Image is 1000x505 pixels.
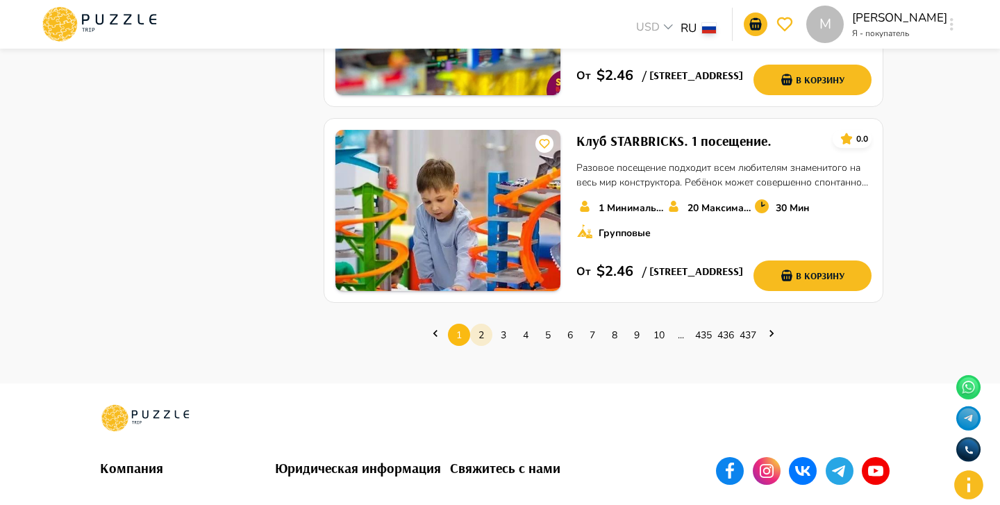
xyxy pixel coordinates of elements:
a: Page 9 [626,324,648,346]
p: 30 Мин [776,201,810,215]
button: В корзину [753,65,872,95]
a: Previous page [424,326,447,343]
h6: Клуб STARBRICKS. 1 посещение. [576,130,772,152]
p: RU [681,19,697,38]
button: В корзину [753,260,872,291]
button: card_icons [535,135,553,153]
p: 1 Минимальное количество людей* [599,201,665,215]
a: Next page [760,326,783,343]
h6: / [STREET_ADDRESS] [639,67,743,85]
a: Page 435 [692,324,715,346]
a: Page 437 [737,324,759,346]
p: 20 Максимальное количество мест [687,201,753,215]
img: PuzzleTrip [335,130,560,291]
p: 0.0 [856,133,868,145]
h6: / [STREET_ADDRESS] [639,263,743,281]
a: Jump forward [670,324,692,346]
a: Page 4 [515,324,537,346]
h6: Компания [100,457,275,479]
p: От [576,67,591,84]
p: Я - покупатель [852,27,935,40]
ul: Pagination [324,314,883,356]
p: Разовое посещение подходит всем любителям знаменитого на весь мир конструктора. Ребёнок может сов... [576,160,872,190]
a: Page 3 [492,324,515,346]
button: notifications [744,13,767,36]
a: Page 5 [537,324,559,346]
a: Page 7 [581,324,603,346]
img: lang [702,23,716,33]
a: Page 1 is your current page [448,324,470,346]
button: card_icons [837,129,856,149]
p: От [576,263,591,280]
div: M [806,6,844,43]
p: $ [597,65,605,86]
p: 2.46 [605,261,633,282]
a: Page 8 [603,324,626,346]
p: Групповые [599,226,651,240]
h6: Юридическая информация [275,457,450,479]
a: Page 6 [559,324,581,346]
a: Page 2 [470,324,492,346]
div: USD [632,19,681,39]
a: Page 436 [715,324,737,346]
button: favorite [773,13,797,36]
p: [PERSON_NAME] [852,9,935,27]
p: 2.46 [605,65,633,86]
a: Page 10 [648,324,670,346]
p: $ [597,261,605,282]
h6: Свяжитесь с нами [450,457,625,479]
